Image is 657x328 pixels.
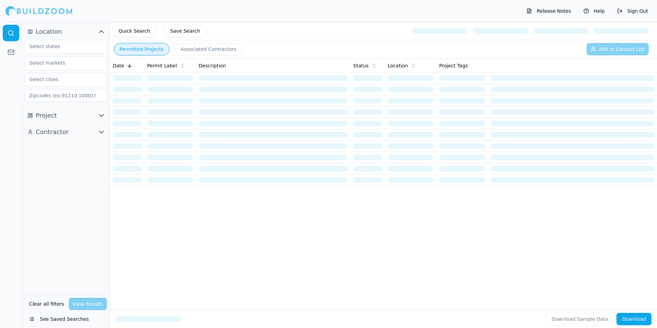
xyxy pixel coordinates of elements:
button: Associated Contractors [175,43,242,55]
span: Date [113,62,124,69]
span: Location [36,27,62,36]
span: Contractor [36,127,69,137]
span: Location [388,62,408,69]
button: Release Notes [523,6,575,17]
button: Help [580,6,608,17]
span: Project Tags [439,62,468,69]
input: Select states [25,40,98,53]
button: Contractor [25,127,107,138]
input: Select cities [25,73,98,86]
button: Location [25,26,107,37]
button: Download [616,313,652,325]
input: Zipcodes (ex:91210,10001) [25,89,107,102]
span: Project [36,111,57,120]
button: Save Search [164,25,206,37]
span: Description [199,62,226,69]
button: Sign Out [614,6,652,17]
span: Permit Label [147,62,177,69]
button: Clear all filters [27,298,66,310]
span: Status [353,62,369,69]
input: Select markets [25,57,98,69]
button: See Saved Searches [25,313,107,325]
button: Quick Search [113,25,156,37]
button: Permitted Projects [114,43,169,55]
button: Project [25,110,107,121]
